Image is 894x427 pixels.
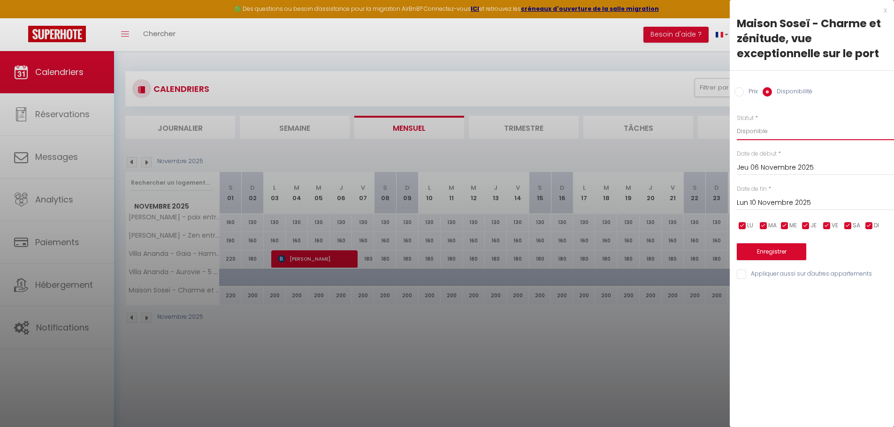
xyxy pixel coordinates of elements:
span: SA [853,221,860,230]
label: Date de début [737,150,777,158]
button: Enregistrer [737,243,806,260]
label: Date de fin [737,185,767,194]
label: Disponibilité [772,87,812,97]
label: Statut [737,114,754,123]
div: Maison Soseï - Charme et zénitude, vue exceptionnelle sur le port [737,16,887,61]
span: ME [789,221,797,230]
span: DI [874,221,879,230]
button: Ouvrir le widget de chat LiveChat [8,4,36,32]
label: Prix [744,87,758,97]
span: JE [810,221,817,230]
span: VE [832,221,838,230]
div: x [730,5,887,16]
span: LU [747,221,753,230]
span: MA [768,221,777,230]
